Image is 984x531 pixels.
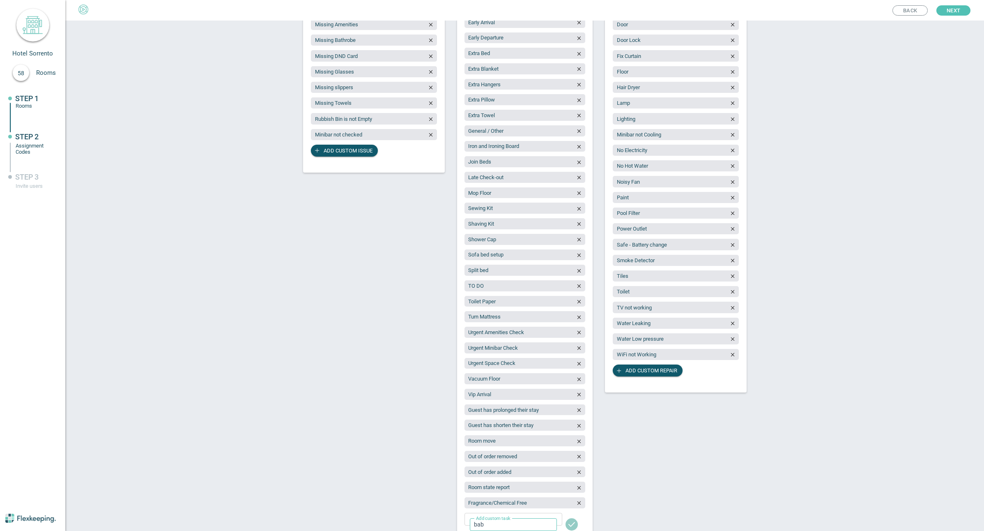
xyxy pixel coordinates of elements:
span: Late Check-out [468,174,503,180]
span: Guest has prolonged their stay [468,407,539,413]
span: Extra Blanket [468,66,499,72]
span: Hotel Sorrento [12,50,53,57]
span: Extra Hangers [468,81,501,88]
span: Water Leaking [617,320,651,326]
span: Early Arrival [468,19,495,25]
span: No Hot Water [617,163,648,169]
span: Out of order added [468,469,511,475]
span: Extra Pillow [468,97,495,103]
span: Pool Filter [617,210,640,216]
span: Room move [468,438,496,444]
span: TO DO [468,283,484,289]
span: Split bed [468,267,488,273]
span: Door Lock [617,37,641,43]
span: Shaving Kit [468,221,494,227]
span: Urgent Space Check [468,360,515,366]
span: Missing Amenities [315,21,358,28]
span: WiFi not Working [617,351,656,358]
span: Lamp [617,100,630,106]
span: Rubbish Bin is not Empty [315,116,372,122]
span: Early Departure [468,35,503,41]
button: Back [892,5,928,16]
button: Add custom repair [613,365,683,376]
span: Missing Bathrobe [315,37,356,43]
span: Minibar not checked [315,132,362,138]
span: Door [617,21,628,28]
div: Assignment Codes [16,143,53,155]
span: Minibar not Cooling [617,132,661,138]
span: Floor [617,69,628,75]
span: Room state report [468,484,510,490]
button: Add custom issue [311,145,378,157]
span: Urgent Minibar Check [468,345,518,351]
span: Missing slippers [315,84,353,90]
span: Vacuum Floor [468,376,500,382]
span: No Electricity [617,147,647,153]
span: Mop Floor [468,190,491,196]
span: Vip Arrival [468,391,491,397]
span: Missing Glasses [315,69,354,75]
span: Sewing Kit [468,205,493,211]
span: Power Outlet [617,226,647,232]
span: Noisy Fan [617,179,640,185]
span: Iron and Ironing Board [468,143,519,149]
span: Add custom issue [324,145,372,157]
span: General / Other [468,128,503,134]
span: Back [903,6,917,15]
span: STEP 2 [15,132,39,141]
span: Paint [617,194,629,201]
span: Add custom repair [625,365,677,376]
span: STEP 3 [15,173,39,181]
span: Safe - Battery change [617,242,667,248]
span: Extra Bed [468,50,490,56]
span: Out of order removed [468,453,517,459]
span: Toilet [617,289,630,295]
span: Extra Towel [468,112,495,118]
span: Urgent Amenities Check [468,329,524,335]
div: Invite users [16,183,53,189]
span: Tiles [617,273,628,279]
span: Toilet Paper [468,298,496,305]
div: 58 [13,65,29,81]
span: Shower Cap [468,236,496,242]
span: Fix Curtain [617,53,641,59]
span: Water Low pressure [617,336,664,342]
button: Next [936,5,970,16]
span: Missing DND Card [315,53,358,59]
div: Rooms [16,103,53,109]
span: Turn Mattress [468,314,501,320]
span: Missing Towels [315,100,352,106]
span: STEP 1 [15,94,39,103]
span: Next [947,5,960,16]
span: TV not working [617,305,652,311]
span: Fragrance/Chemical Free [468,500,527,506]
span: Sofa bed setup [468,252,503,258]
span: Rooms [36,69,65,76]
span: Guest has shorten their stay [468,422,533,428]
span: Smoke Detector [617,257,655,263]
span: Join Beds [468,159,491,165]
span: Hair Dryer [617,84,640,90]
span: Lighting [617,116,635,122]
